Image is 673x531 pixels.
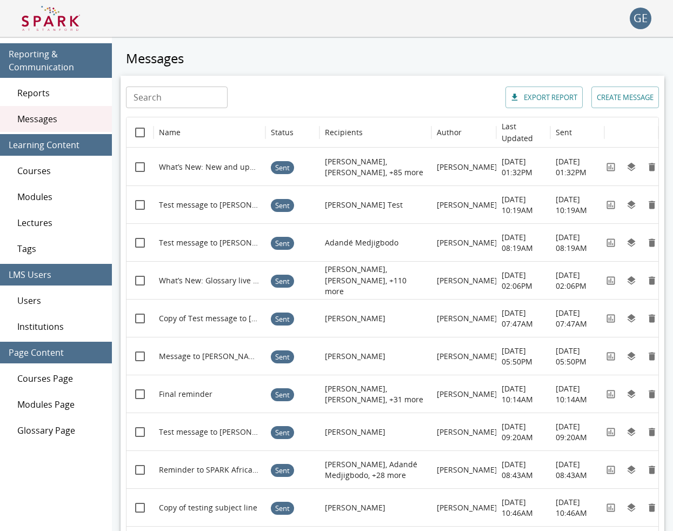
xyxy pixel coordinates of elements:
button: Duplicate [623,310,639,327]
p: [PERSON_NAME] [437,502,497,513]
button: View [603,310,619,327]
svg: Duplicate [626,162,637,172]
button: Duplicate [623,197,639,213]
p: [DATE] 09:20AM [556,421,599,443]
span: Tags [17,242,103,255]
svg: Duplicate [626,464,637,475]
p: [DATE] 10:19AM [556,194,599,216]
div: Name [159,127,181,137]
p: [PERSON_NAME] [325,351,385,362]
p: [DATE] 10:46AM [556,497,599,519]
button: View [603,424,619,440]
span: Modules Page [17,398,103,411]
span: Page Content [9,346,103,359]
p: [PERSON_NAME] [325,502,385,513]
p: [PERSON_NAME], [PERSON_NAME], +85 more [325,156,426,178]
button: Remove [644,348,660,364]
svg: Remove [647,389,657,400]
span: Reports [17,87,103,99]
p: [PERSON_NAME] [437,162,497,172]
button: Duplicate [623,159,639,175]
p: [PERSON_NAME] [437,427,497,437]
span: Learning Content [9,138,103,151]
h5: Messages [121,50,664,67]
button: Duplicate [623,462,639,478]
svg: Duplicate [626,351,637,362]
span: Sent [271,263,294,300]
span: Sent [271,414,294,452]
div: Status [271,127,294,137]
p: [PERSON_NAME] [437,464,497,475]
svg: Remove [647,464,657,475]
svg: Duplicate [626,427,637,437]
span: Sent [271,376,294,414]
button: View [603,348,619,364]
svg: View [605,275,616,286]
button: Duplicate [623,348,639,364]
span: Sent [271,225,294,262]
span: Sent [271,301,294,338]
p: Adandé Medjigbodo [325,237,398,248]
p: [DATE] 02:06PM [502,270,545,291]
span: Modules [17,190,103,203]
button: View [603,197,619,213]
p: [DATE] 10:19AM [502,194,545,216]
span: Sent [271,149,294,187]
p: [PERSON_NAME], [PERSON_NAME], +110 more [325,264,426,296]
p: [PERSON_NAME] [437,351,497,362]
span: Lectures [17,216,103,229]
button: account of current user [630,8,651,29]
p: [PERSON_NAME] Test [325,200,403,210]
button: View [603,500,619,516]
svg: View [605,351,616,362]
svg: View [605,237,616,248]
p: [DATE] 08:19AM [556,232,599,254]
p: [DATE] 01:32PM [502,156,545,178]
button: Duplicate [623,273,639,289]
button: Export report [505,87,583,108]
svg: Remove [647,427,657,437]
svg: View [605,162,616,172]
p: [DATE] 02:06PM [556,270,599,291]
button: Remove [644,500,660,516]
button: Remove [644,159,660,175]
p: [PERSON_NAME] [437,200,497,210]
button: Remove [644,235,660,251]
span: Institutions [17,320,103,333]
span: Sent [271,452,294,489]
p: [DATE] 10:14AM [556,383,599,405]
p: [PERSON_NAME] [325,313,385,324]
svg: Remove [647,313,657,324]
span: Sent [271,338,294,376]
button: Remove [644,273,660,289]
p: [DATE] 10:46AM [502,497,545,519]
img: Logo of SPARK at Stanford [22,5,80,31]
svg: Duplicate [626,389,637,400]
svg: Remove [647,502,657,513]
p: [DATE] 07:47AM [556,308,599,329]
button: Remove [644,197,660,213]
svg: Duplicate [626,313,637,324]
button: View [603,235,619,251]
p: [DATE] 09:20AM [502,421,545,443]
div: Sent [556,127,572,137]
svg: Duplicate [626,502,637,513]
span: Messages [17,112,103,125]
button: Create message [591,87,659,108]
div: GE [630,8,651,29]
span: Users [17,294,103,307]
button: View [603,386,619,402]
span: Courses [17,164,103,177]
svg: View [605,427,616,437]
p: [DATE] 08:43AM [556,459,599,481]
p: [DATE] 08:19AM [502,232,545,254]
p: [PERSON_NAME], Adandé Medjigbodo, +28 more [325,459,426,481]
button: View [603,273,619,289]
button: View [603,462,619,478]
svg: Duplicate [626,200,637,210]
button: Remove [644,386,660,402]
p: [DATE] 08:43AM [502,459,545,481]
button: Remove [644,310,660,327]
svg: Remove [647,237,657,248]
p: [PERSON_NAME], [PERSON_NAME], +31 more [325,383,426,405]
